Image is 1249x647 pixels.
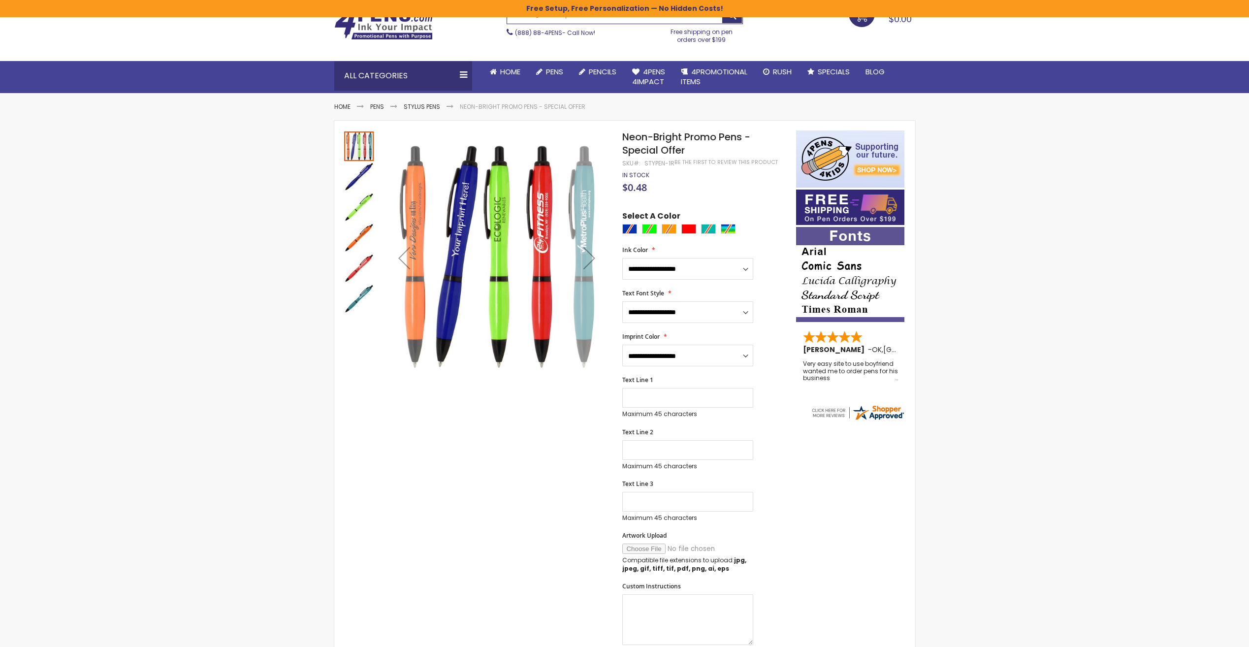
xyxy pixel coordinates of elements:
a: Pens [528,61,571,83]
img: Neon-Bright Promo Pens - Special Offer [344,284,374,314]
span: 4Pens 4impact [632,66,665,87]
span: Text Line 3 [622,480,653,488]
a: Home [334,102,351,111]
a: Pens [370,102,384,111]
img: 4Pens Custom Pens and Promotional Products [334,8,433,40]
span: Rush [773,66,792,77]
a: Rush [755,61,800,83]
span: - Call Now! [515,29,595,37]
a: 4Pens4impact [624,61,673,93]
div: STYPEN-1R [644,160,674,167]
img: 4pens 4 kids [796,130,904,188]
span: Imprint Color [622,332,660,341]
span: Custom Instructions [622,582,681,590]
a: 4PROMOTIONALITEMS [673,61,755,93]
a: Specials [800,61,858,83]
a: Blog [858,61,893,83]
span: Home [500,66,520,77]
a: Pencils [571,61,624,83]
span: [PERSON_NAME] [803,345,868,355]
div: Neon-Bright Promo Pens - Special Offer [344,192,375,222]
div: All Categories [334,61,472,91]
span: Blog [865,66,885,77]
a: 4pens.com certificate URL [810,415,905,423]
p: Maximum 45 characters [622,410,753,418]
div: Next [570,130,609,386]
p: Maximum 45 characters [622,514,753,522]
div: Neon-Bright Promo Pens - Special Offer [344,283,374,314]
li: Neon-Bright Promo Pens - Special Offer [460,103,585,111]
img: Neon-Bright Promo Pens - Special Offer [344,162,374,192]
span: OK [872,345,882,355]
img: 4pens.com widget logo [810,404,905,421]
span: 4PROMOTIONAL ITEMS [681,66,747,87]
img: Neon-Bright Promo Pens - Special Offer [344,254,374,283]
strong: SKU [622,159,641,167]
p: Maximum 45 characters [622,462,753,470]
a: Be the first to review this product [674,159,778,166]
div: Neon-Bright Promo Pens - Special Offer [344,161,375,192]
span: Specials [818,66,850,77]
p: Compatible file extensions to upload: [622,556,753,572]
span: Neon-Bright Promo Pens - Special Offer [622,130,750,157]
img: font-personalization-examples [796,227,904,322]
img: Neon-Bright Promo Pens - Special Offer [344,223,374,253]
span: [GEOGRAPHIC_DATA] [883,345,956,355]
span: Select A Color [622,211,680,224]
div: Availability [622,171,649,179]
div: Red [681,224,696,234]
img: Neon-Bright Promo Pens - Special Offer [384,144,609,369]
span: $0.00 [889,13,912,25]
span: Text Line 1 [622,376,653,384]
div: Very easy site to use boyfriend wanted me to order pens for his business [803,360,898,382]
div: Neon-Bright Promo Pens - Special Offer [344,130,375,161]
span: $0.48 [622,181,647,194]
div: Previous [384,130,424,386]
a: (888) 88-4PENS [515,29,562,37]
a: Home [482,61,528,83]
span: Pens [546,66,563,77]
div: Neon-Bright Promo Pens - Special Offer [344,253,375,283]
span: Artwork Upload [622,531,667,540]
img: Free shipping on orders over $199 [796,190,904,225]
span: In stock [622,171,649,179]
span: Text Line 2 [622,428,653,436]
a: Stylus Pens [404,102,440,111]
div: Neon-Bright Promo Pens - Special Offer [344,222,375,253]
span: Ink Color [622,246,648,254]
span: Pencils [589,66,616,77]
span: - , [868,345,956,355]
span: Text Font Style [622,289,664,297]
strong: jpg, jpeg, gif, tiff, tif, pdf, png, ai, eps [622,556,746,572]
div: Free shipping on pen orders over $199 [660,24,743,44]
img: Neon-Bright Promo Pens - Special Offer [344,193,374,222]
